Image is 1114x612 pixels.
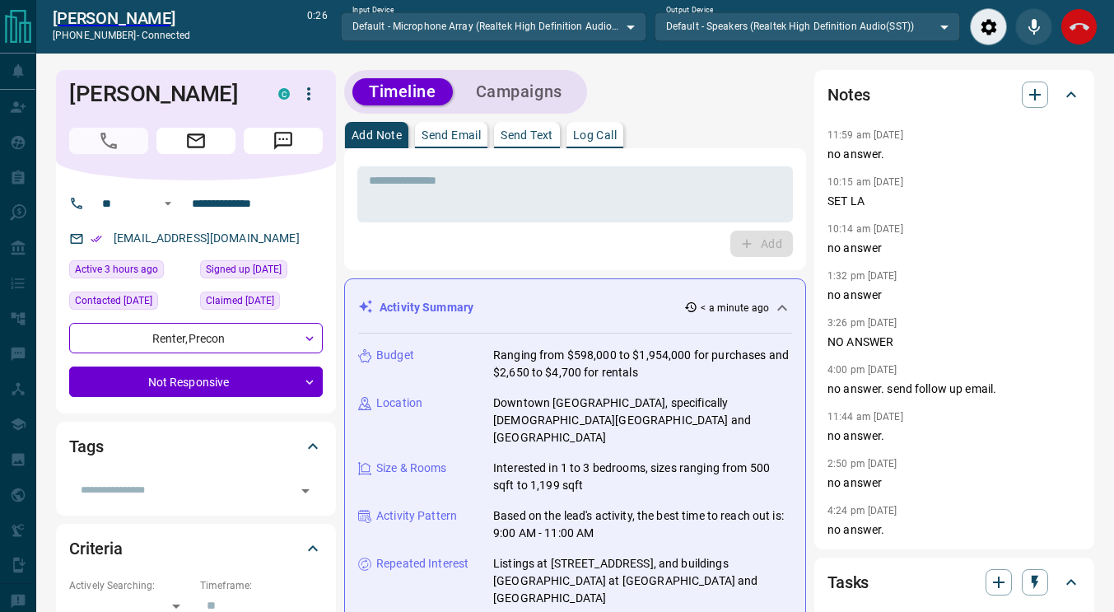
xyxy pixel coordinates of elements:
p: no answer. send follow up email. [827,381,1081,398]
label: Input Device [352,5,394,16]
button: Open [294,479,317,502]
svg: Email Verified [91,233,102,245]
h2: Criteria [69,535,123,562]
p: [PHONE_NUMBER] - [53,28,190,43]
p: no answer. [827,427,1081,445]
p: 0:26 [307,8,327,45]
span: connected [142,30,190,41]
a: [EMAIL_ADDRESS][DOMAIN_NAME] [114,231,300,245]
p: 4:00 pm [DATE] [827,364,897,376]
p: no answer [827,287,1081,304]
button: Campaigns [459,78,579,105]
div: Tue Aug 12 2025 [69,260,192,283]
div: Audio Settings [970,8,1007,45]
h1: [PERSON_NAME] [69,81,254,107]
p: Downtown [GEOGRAPHIC_DATA], specifically [DEMOGRAPHIC_DATA][GEOGRAPHIC_DATA] and [GEOGRAPHIC_DATA] [493,395,792,446]
div: Not Responsive [69,367,323,397]
p: < a minute ago [701,301,769,315]
p: 1:32 pm [DATE] [827,270,897,282]
div: Sat Apr 07 2018 [200,292,323,315]
div: Notes [827,75,1081,114]
div: Default - Microphone Array (Realtek High Definition Audio(SST)) [341,12,646,40]
p: no answer [827,240,1081,257]
p: Actively Searching: [69,578,192,593]
p: 4:24 pm [DATE] [827,505,897,516]
p: no answer. [827,521,1081,539]
div: condos.ca [278,88,290,100]
p: Interested in 1 to 3 bedrooms, sizes ranging from 500 sqft to 1,199 sqft [493,460,792,494]
p: Send Text [501,129,553,141]
p: no answer. [827,146,1081,163]
div: End Call [1060,8,1098,45]
span: Contacted [DATE] [75,292,152,309]
div: Renter , Precon [69,323,323,353]
div: Tags [69,427,323,466]
a: [PERSON_NAME] [53,8,190,28]
span: Email [156,128,235,154]
button: Open [158,194,178,213]
p: Location [376,395,422,412]
p: no answer [827,474,1081,492]
p: Add Note [352,129,402,141]
p: Repeated Interest [376,555,468,572]
div: Thu Jul 03 2025 [69,292,192,315]
span: Active 3 hours ago [75,261,158,278]
p: Based on the lead's activity, the best time to reach out is: 9:00 AM - 11:00 AM [493,507,792,542]
p: Send Email [422,129,481,141]
p: 2:50 pm [DATE] [827,458,897,470]
p: 11:59 am [DATE] [827,129,903,141]
p: Listings at [STREET_ADDRESS], and buildings [GEOGRAPHIC_DATA] at [GEOGRAPHIC_DATA] and [GEOGRAPHI... [493,555,792,607]
h2: Tags [69,433,103,460]
p: 3:26 pm [DATE] [827,317,897,329]
p: SET LA [827,193,1081,210]
div: Mute [1015,8,1052,45]
div: Activity Summary< a minute ago [358,292,792,323]
p: Ranging from $598,000 to $1,954,000 for purchases and $2,650 to $4,700 for rentals [493,347,792,381]
p: NO ANSWER [827,334,1081,351]
p: Timeframe: [200,578,323,593]
p: Size & Rooms [376,460,447,477]
span: Call [69,128,148,154]
h2: Notes [827,82,870,108]
p: Activity Pattern [376,507,457,525]
p: Log Call [573,129,617,141]
p: 10:15 am [DATE] [827,176,903,188]
span: Signed up [DATE] [206,261,282,278]
div: Thu Apr 05 2018 [200,260,323,283]
p: 11:44 am [DATE] [827,411,903,423]
p: 10:14 am [DATE] [827,223,903,235]
span: Message [244,128,323,154]
div: Criteria [69,529,323,568]
div: Default - Speakers (Realtek High Definition Audio(SST)) [655,12,960,40]
span: Claimed [DATE] [206,292,274,309]
div: Tasks [827,563,1081,602]
h2: Tasks [827,569,869,596]
p: Budget [376,347,414,364]
label: Output Device [666,5,713,16]
button: Timeline [352,78,453,105]
p: Activity Summary [380,299,473,316]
